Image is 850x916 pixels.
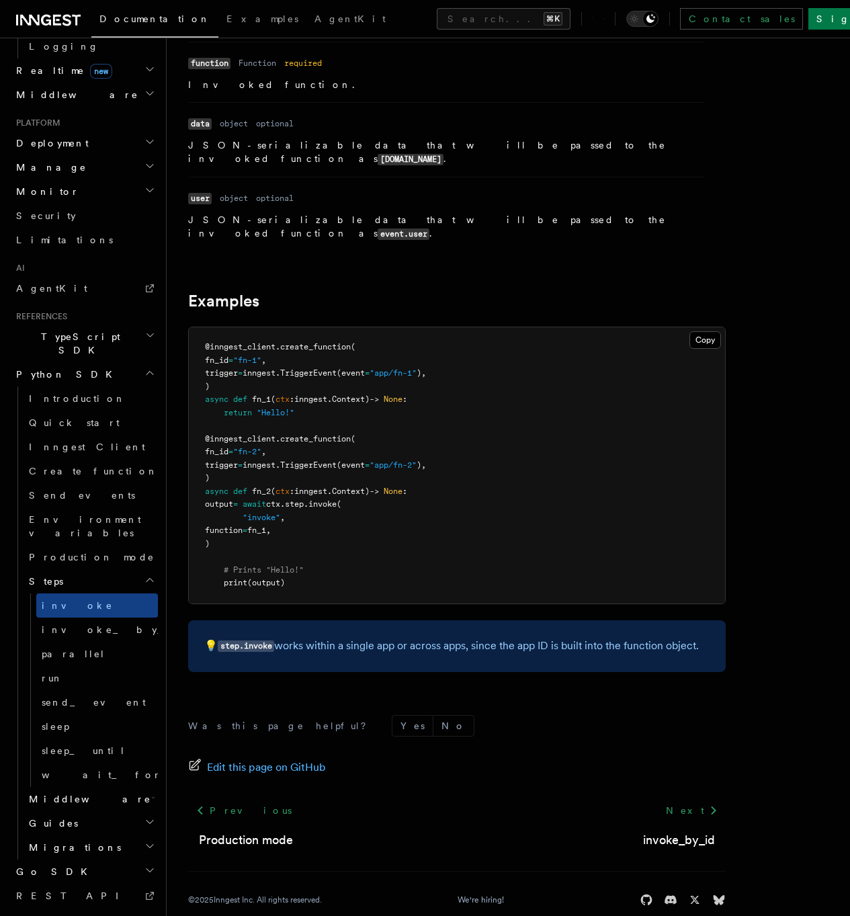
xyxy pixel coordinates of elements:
[205,473,210,483] span: )
[252,394,271,404] span: fn_1
[36,714,158,739] a: sleep
[658,798,726,823] a: Next
[205,499,233,509] span: output
[370,368,417,378] span: "app/fn-1"
[42,721,69,732] span: sleep
[205,487,228,496] span: async
[337,460,365,470] span: (event
[11,185,79,198] span: Monitor
[544,12,562,26] kbd: ⌘K
[205,447,228,456] span: fn_id
[224,578,247,587] span: print
[36,593,158,618] a: invoke
[11,330,145,357] span: TypeScript SDK
[16,235,113,245] span: Limitations
[256,118,294,129] dd: optional
[238,460,243,470] span: =
[224,565,304,575] span: # Prints "Hello!"
[11,118,60,128] span: Platform
[29,41,99,52] span: Logging
[42,649,105,659] span: parallel
[643,831,715,849] a: invoke_by_id
[275,394,290,404] span: ctx
[204,636,710,656] p: 💡 works within a single app or across apps, since the app ID is built into the function object.
[392,716,433,736] button: Yes
[205,342,275,351] span: @inngest_client
[24,435,158,459] a: Inngest Client
[290,394,294,404] span: :
[247,578,285,587] span: (output)
[29,393,126,404] span: Introduction
[402,394,407,404] span: :
[266,499,280,509] span: ctx
[205,382,210,391] span: )
[199,831,293,849] a: Production mode
[24,841,121,854] span: Migrations
[233,356,261,365] span: "fn-1"
[239,58,276,69] dd: Function
[205,434,275,444] span: @inngest_client
[218,640,274,652] code: step.invoke
[417,460,426,470] span: ),
[11,368,120,381] span: Python SDK
[11,865,95,878] span: Go SDK
[36,763,158,787] a: wait_for_event
[458,894,504,905] a: We're hiring!
[228,356,233,365] span: =
[36,642,158,666] a: parallel
[243,526,247,535] span: =
[271,487,275,496] span: (
[36,690,158,714] a: send_event
[220,193,248,204] dd: object
[378,228,429,240] code: event.user
[11,362,158,386] button: Python SDK
[11,276,158,300] a: AgentKit
[370,394,379,404] span: ->
[243,499,266,509] span: await
[384,394,402,404] span: None
[16,210,76,221] span: Security
[280,460,337,470] span: TriggerEvent
[24,593,158,787] div: Steps
[243,368,280,378] span: inngest.
[11,136,89,150] span: Deployment
[42,600,113,611] span: invoke
[188,719,376,733] p: Was this page helpful?
[243,513,280,522] span: "invoke"
[238,368,243,378] span: =
[36,666,158,690] a: run
[417,368,426,378] span: ),
[294,487,327,496] span: inngest
[308,499,337,509] span: invoke
[275,487,290,496] span: ctx
[11,179,158,204] button: Monitor
[233,447,261,456] span: "fn-2"
[188,292,259,310] a: Examples
[11,860,158,884] button: Go SDK
[433,716,474,736] button: No
[280,342,351,351] span: create_function
[29,417,120,428] span: Quick start
[16,283,87,294] span: AgentKit
[11,228,158,252] a: Limitations
[257,408,294,417] span: "Hello!"
[24,411,158,435] a: Quick start
[332,487,370,496] span: Context)
[42,745,126,756] span: sleep_until
[90,64,112,79] span: new
[351,434,355,444] span: (
[226,13,298,24] span: Examples
[378,154,443,165] code: [DOMAIN_NAME]
[337,368,365,378] span: (event
[294,394,327,404] span: inngest
[252,487,271,496] span: fn_2
[220,118,248,129] dd: object
[205,368,238,378] span: trigger
[280,434,351,444] span: create_function
[188,798,299,823] a: Previous
[304,499,308,509] span: .
[36,618,158,642] a: invoke_by_id
[290,487,294,496] span: :
[11,263,25,274] span: AI
[205,539,210,548] span: )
